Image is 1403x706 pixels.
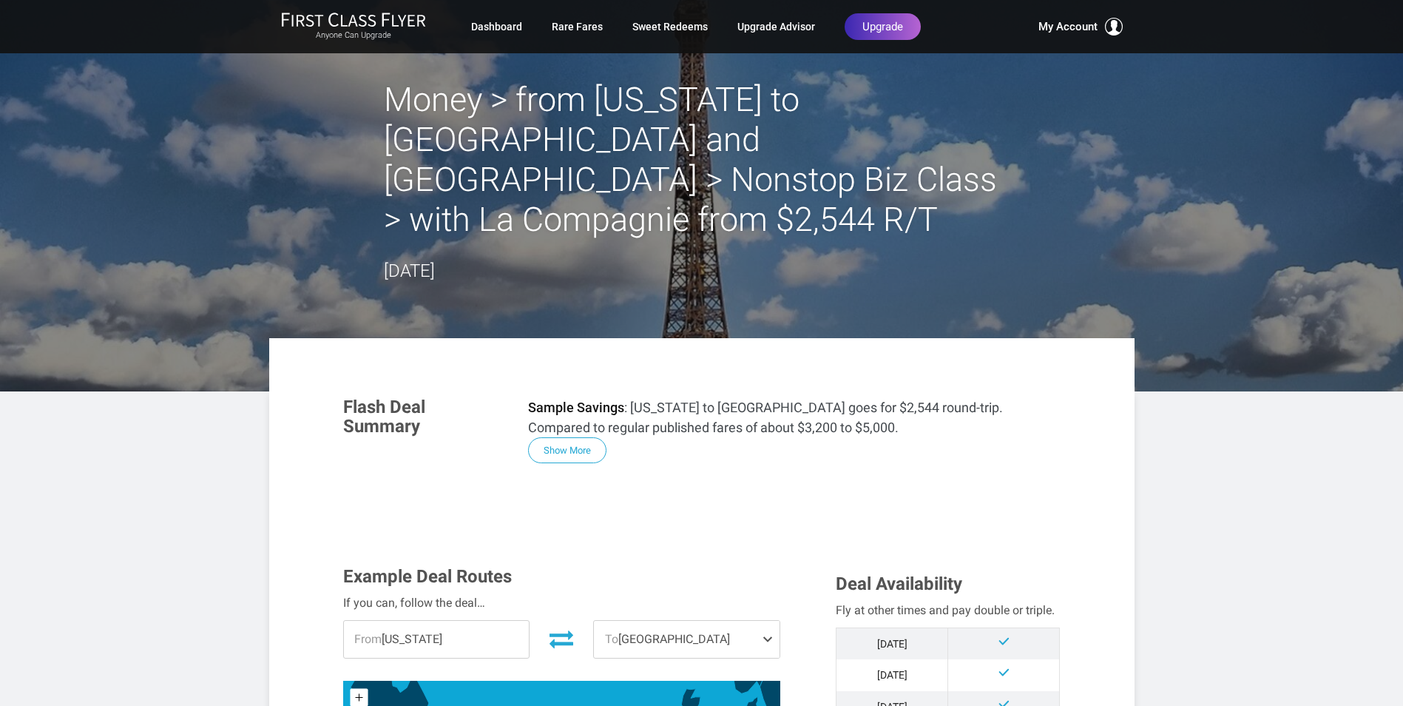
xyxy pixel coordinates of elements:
span: Deal Availability [836,574,962,594]
a: Sweet Redeems [632,13,708,40]
a: First Class FlyerAnyone Can Upgrade [281,12,426,41]
span: Example Deal Routes [343,566,512,587]
time: [DATE] [384,260,435,281]
small: Anyone Can Upgrade [281,30,426,41]
h2: Money > from [US_STATE] to [GEOGRAPHIC_DATA] and [GEOGRAPHIC_DATA] > Nonstop Biz Class > with La ... [384,80,1020,240]
span: To [605,632,618,646]
div: Fly at other times and pay double or triple. [836,601,1060,620]
h3: Flash Deal Summary [343,397,506,437]
p: : [US_STATE] to [GEOGRAPHIC_DATA] goes for $2,544 round-trip. Compared to regular published fares... [528,397,1061,437]
button: Invert Route Direction [541,622,582,655]
td: [DATE] [836,659,948,690]
span: [GEOGRAPHIC_DATA] [594,621,780,658]
span: My Account [1038,18,1098,36]
iframe: Opens a widget where you can find more information [1282,662,1388,699]
a: Rare Fares [552,13,603,40]
div: If you can, follow the deal… [343,594,781,613]
img: First Class Flyer [281,12,426,27]
button: Show More [528,437,606,463]
a: Dashboard [471,13,522,40]
button: My Account [1038,18,1123,36]
strong: Sample Savings [528,400,624,415]
td: [DATE] [836,628,948,659]
span: [US_STATE] [344,621,530,658]
a: Upgrade Advisor [737,13,815,40]
span: From [354,632,382,646]
a: Upgrade [845,13,921,40]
